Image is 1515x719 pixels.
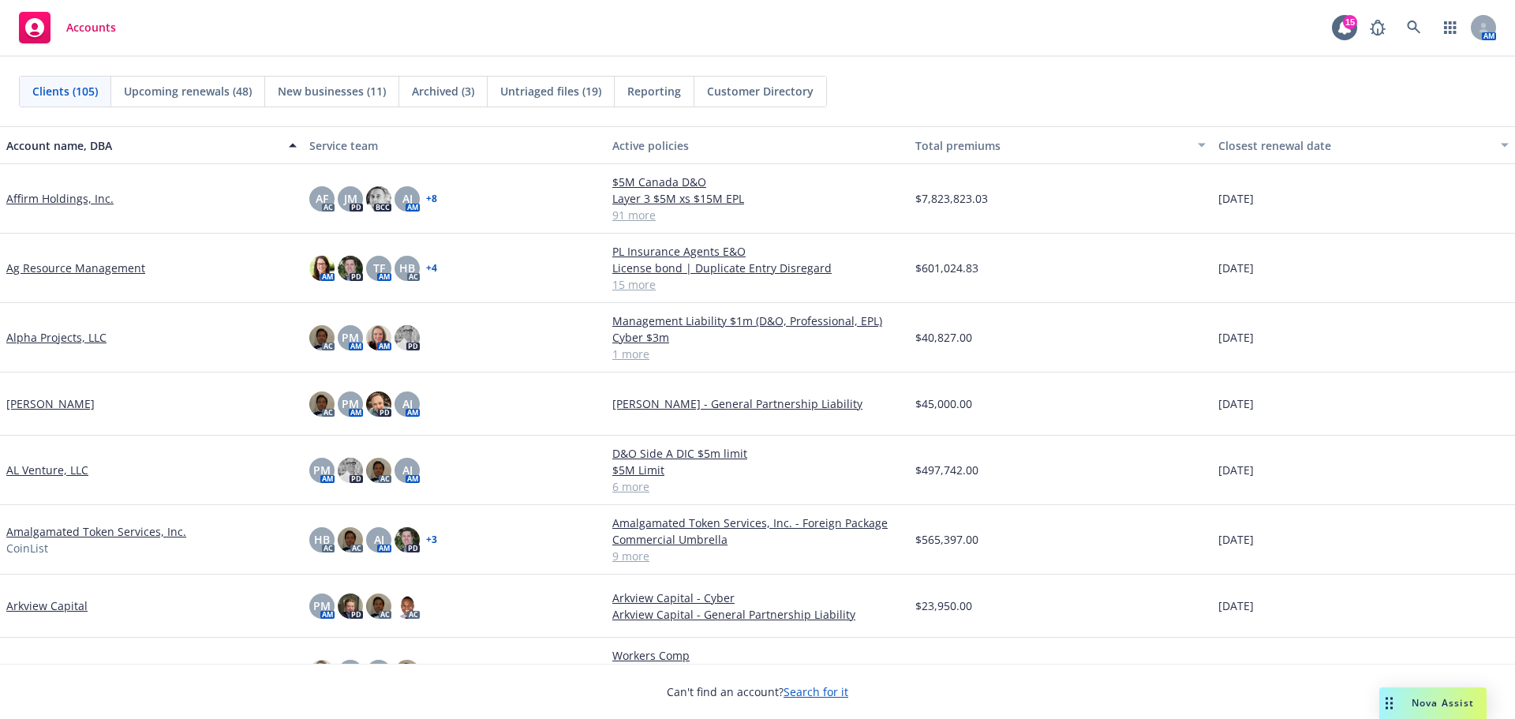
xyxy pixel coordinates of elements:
[1218,190,1254,207] span: [DATE]
[6,523,186,540] a: Amalgamated Token Services, Inc.
[612,137,903,154] div: Active policies
[612,243,903,260] a: PL Insurance Agents E&O
[612,174,903,190] a: $5M Canada D&O
[399,260,415,276] span: HB
[612,207,903,223] a: 91 more
[342,395,359,412] span: PM
[915,137,1188,154] div: Total premiums
[612,260,903,276] a: License bond | Duplicate Entry Disregard
[395,527,420,552] img: photo
[1218,462,1254,478] span: [DATE]
[612,647,903,664] a: Workers Comp
[395,660,420,685] img: photo
[1412,696,1474,710] span: Nova Assist
[784,684,848,699] a: Search for it
[309,325,335,350] img: photo
[342,329,359,346] span: PM
[915,260,978,276] span: $601,024.83
[667,683,848,700] span: Can't find an account?
[915,190,988,207] span: $7,823,823.03
[338,458,363,483] img: photo
[612,276,903,293] a: 15 more
[309,256,335,281] img: photo
[402,462,413,478] span: AJ
[612,531,903,548] a: Commercial Umbrella
[612,445,903,462] a: D&O Side A DIC $5m limit
[612,515,903,531] a: Amalgamated Token Services, Inc. - Foreign Package
[6,137,279,154] div: Account name, DBA
[1379,687,1487,719] button: Nova Assist
[395,594,420,619] img: photo
[612,329,903,346] a: Cyber $3m
[1218,395,1254,412] span: [DATE]
[309,137,600,154] div: Service team
[402,395,413,412] span: AJ
[909,126,1212,164] button: Total premiums
[309,391,335,417] img: photo
[6,597,88,614] a: Arkview Capital
[124,83,252,99] span: Upcoming renewals (48)
[6,190,114,207] a: Affirm Holdings, Inc.
[915,531,978,548] span: $565,397.00
[1218,531,1254,548] span: [DATE]
[6,395,95,412] a: [PERSON_NAME]
[707,83,814,99] span: Customer Directory
[316,190,328,207] span: AF
[1218,597,1254,614] span: [DATE]
[6,260,145,276] a: Ag Resource Management
[366,186,391,212] img: photo
[303,126,606,164] button: Service team
[66,21,116,34] span: Accounts
[373,260,385,276] span: TF
[612,462,903,478] a: $5M Limit
[344,190,357,207] span: JM
[627,83,681,99] span: Reporting
[13,6,122,50] a: Accounts
[1435,12,1466,43] a: Switch app
[500,83,601,99] span: Untriaged files (19)
[1362,12,1393,43] a: Report a Bug
[313,597,331,614] span: PM
[915,329,972,346] span: $40,827.00
[426,194,437,204] a: + 8
[606,126,909,164] button: Active policies
[612,478,903,495] a: 6 more
[915,462,978,478] span: $497,742.00
[338,256,363,281] img: photo
[278,83,386,99] span: New businesses (11)
[426,264,437,273] a: + 4
[338,527,363,552] img: photo
[374,531,384,548] span: AJ
[32,83,98,99] span: Clients (105)
[612,606,903,623] a: Arkview Capital - General Partnership Liability
[612,190,903,207] a: Layer 3 $5M xs $15M EPL
[6,462,88,478] a: AL Venture, LLC
[338,594,363,619] img: photo
[612,590,903,606] a: Arkview Capital - Cyber
[314,531,330,548] span: HB
[612,346,903,362] a: 1 more
[6,540,48,556] span: CoinList
[426,535,437,545] a: + 3
[366,391,391,417] img: photo
[1218,137,1491,154] div: Closest renewal date
[1218,329,1254,346] span: [DATE]
[915,395,972,412] span: $45,000.00
[402,190,413,207] span: AJ
[395,325,420,350] img: photo
[1343,15,1357,29] div: 15
[612,395,903,412] a: [PERSON_NAME] - General Partnership Liability
[366,594,391,619] img: photo
[412,83,474,99] span: Archived (3)
[915,597,972,614] span: $23,950.00
[1212,126,1515,164] button: Closest renewal date
[1218,260,1254,276] span: [DATE]
[309,660,335,685] img: photo
[612,313,903,329] a: Management Liability $1m (D&O, Professional, EPL)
